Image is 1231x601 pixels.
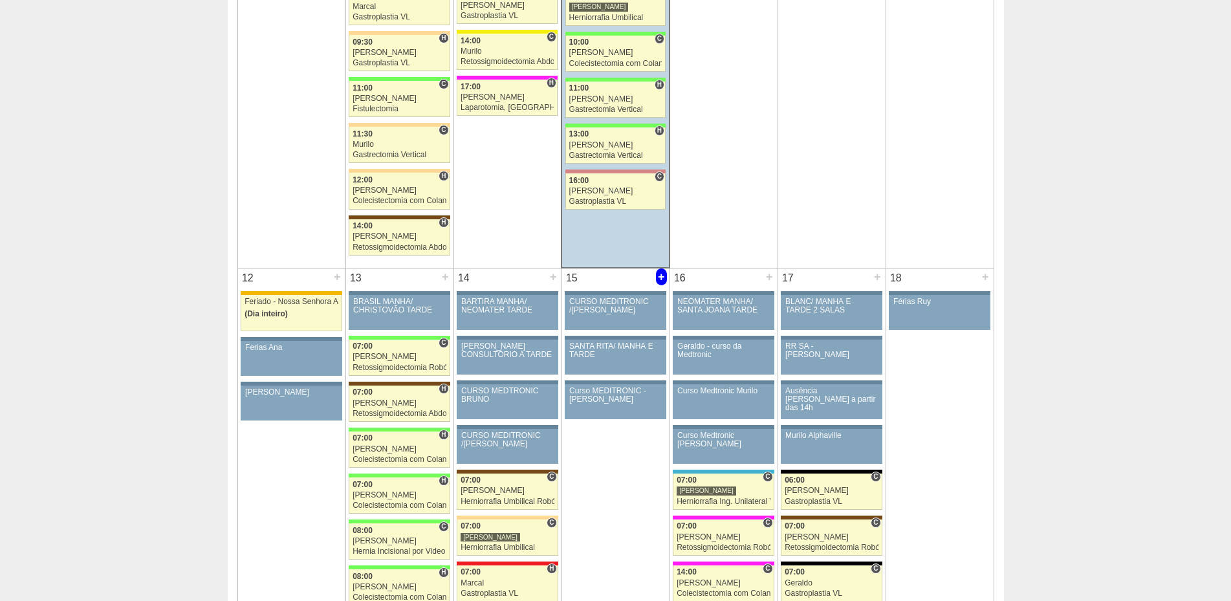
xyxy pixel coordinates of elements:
[655,171,664,182] span: Consultório
[353,129,373,138] span: 11:30
[655,126,664,136] span: Hospital
[461,47,554,56] div: Murilo
[673,425,774,429] div: Key: Aviso
[353,59,446,67] div: Gastroplastia VL
[353,49,446,57] div: [PERSON_NAME]
[764,268,775,285] div: +
[785,543,878,552] div: Retossigmoidectomia Robótica
[569,14,662,22] div: Herniorrafia Umbilical
[785,298,878,314] div: BLANC/ MANHÃ E TARDE 2 SALAS
[353,480,373,489] span: 07:00
[673,519,774,556] a: C 07:00 [PERSON_NAME] Retossigmoidectomia Robótica
[457,291,558,295] div: Key: Aviso
[353,151,446,159] div: Gastrectomia Vertical
[565,32,666,36] div: Key: Brasil
[349,77,450,81] div: Key: Brasil
[353,243,446,252] div: Retossigmoidectomia Abdominal VL
[781,425,882,429] div: Key: Aviso
[569,342,662,359] div: SANTA RITA/ MANHÃ E TARDE
[349,219,450,256] a: H 14:00 [PERSON_NAME] Retossigmoidectomia Abdominal VL
[457,425,558,429] div: Key: Aviso
[461,497,554,506] div: Herniorrafia Umbilical Robótica
[461,589,554,598] div: Gastroplastia VL
[569,129,589,138] span: 13:00
[353,433,373,443] span: 07:00
[349,340,450,376] a: C 07:00 [PERSON_NAME] Retossigmoidectomia Robótica
[547,563,556,574] span: Hospital
[457,474,558,510] a: C 07:00 [PERSON_NAME] Herniorrafia Umbilical Robótica
[349,127,450,163] a: C 11:30 Murilo Gastrectomia Vertical
[457,384,558,419] a: CURSO MEDTRONIC BRUNO
[871,563,880,574] span: Consultório
[889,291,990,295] div: Key: Aviso
[886,268,906,288] div: 18
[245,344,338,352] div: Ferias Ana
[569,60,662,68] div: Colecistectomia com Colangiografia VL
[353,83,373,93] span: 11:00
[349,474,450,477] div: Key: Brasil
[781,336,882,340] div: Key: Aviso
[245,309,288,318] span: (Dia inteiro)
[349,35,450,71] a: H 09:30 [PERSON_NAME] Gastroplastia VL
[353,410,446,418] div: Retossigmoidectomia Abdominal VL
[569,83,589,93] span: 11:00
[871,472,880,482] span: Consultório
[461,36,481,45] span: 14:00
[349,215,450,219] div: Key: Santa Joana
[655,34,664,44] span: Consultório
[353,364,446,372] div: Retossigmoidectomia Robótica
[677,543,770,552] div: Retossigmoidectomia Robótica
[670,268,690,288] div: 16
[353,38,373,47] span: 09:30
[457,295,558,330] a: BARTIRA MANHÃ/ NEOMATER TARDE
[353,501,446,510] div: Colecistectomia com Colangiografia VL
[781,295,882,330] a: BLANC/ MANHÃ E TARDE 2 SALAS
[349,336,450,340] div: Key: Brasil
[241,382,342,386] div: Key: Aviso
[565,78,666,82] div: Key: Brasil
[677,579,770,587] div: [PERSON_NAME]
[457,34,558,70] a: C 14:00 Murilo Retossigmoidectomia Abdominal VL
[677,342,770,359] div: Geraldo - curso da Medtronic
[461,104,554,112] div: Laparotomia, [GEOGRAPHIC_DATA], Drenagem, Bridas VL
[353,105,446,113] div: Fistulectomia
[547,518,556,528] span: Consultório
[349,428,450,432] div: Key: Brasil
[439,338,448,348] span: Consultório
[353,3,446,11] div: Marcal
[461,521,481,530] span: 07:00
[241,337,342,341] div: Key: Aviso
[461,475,481,485] span: 07:00
[353,547,446,556] div: Hernia Incisional por Video
[439,384,448,394] span: Hospital
[781,519,882,556] a: C 07:00 [PERSON_NAME] Retossigmoidectomia Robótica
[677,432,770,448] div: Curso Medtronic [PERSON_NAME]
[353,186,446,195] div: [PERSON_NAME]
[461,298,554,314] div: BARTIRA MANHÃ/ NEOMATER TARDE
[785,342,878,359] div: RR SA - [PERSON_NAME]
[781,470,882,474] div: Key: Blanc
[353,94,446,103] div: [PERSON_NAME]
[677,298,770,314] div: NEOMATER MANHÃ/ SANTA JOANA TARDE
[872,268,883,285] div: +
[349,477,450,514] a: H 07:00 [PERSON_NAME] Colecistectomia com Colangiografia VL
[677,521,697,530] span: 07:00
[461,12,554,20] div: Gastroplastia VL
[439,567,448,578] span: Hospital
[353,491,446,499] div: [PERSON_NAME]
[673,380,774,384] div: Key: Aviso
[655,80,664,90] span: Hospital
[677,567,697,576] span: 14:00
[565,380,666,384] div: Key: Aviso
[673,429,774,464] a: Curso Medtronic [PERSON_NAME]
[565,384,666,419] a: Curso MEDITRONIC - [PERSON_NAME]
[677,589,770,598] div: Colecistectomia com Colangiografia VL
[461,532,520,542] div: [PERSON_NAME]
[457,470,558,474] div: Key: Santa Joana
[457,340,558,375] a: [PERSON_NAME] CONSULTÓRIO A TARDE
[349,81,450,117] a: C 11:00 [PERSON_NAME] Fistulectomia
[781,562,882,565] div: Key: Blanc
[565,169,666,173] div: Key: Santa Helena
[349,432,450,468] a: H 07:00 [PERSON_NAME] Colecistectomia com Colangiografia VL
[353,388,373,397] span: 07:00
